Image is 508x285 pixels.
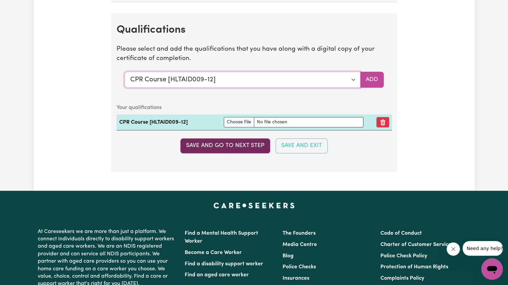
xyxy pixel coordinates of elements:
[117,114,221,130] td: CPR Course [HLTAID009-12]
[117,101,392,114] caption: Your qualifications
[283,264,316,270] a: Police Checks
[376,117,389,127] button: Remove qualification
[117,24,392,36] h2: Qualifications
[213,203,295,208] a: Careseekers home page
[4,5,40,10] span: Need any help?
[283,242,317,247] a: Media Centre
[185,250,242,255] a: Become a Care Worker
[447,242,460,256] iframe: Close message
[180,138,270,153] button: Save and go to next step
[463,241,503,256] iframe: Message from company
[117,45,392,64] p: Please select and add the qualifications that you have along with a digital copy of your certific...
[380,253,427,259] a: Police Check Policy
[185,261,263,267] a: Find a disability support worker
[283,253,294,259] a: Blog
[185,272,249,278] a: Find an aged care worker
[380,264,448,270] a: Protection of Human Rights
[360,72,384,88] button: Add selected qualification
[380,231,422,236] a: Code of Conduct
[481,258,503,280] iframe: Button to launch messaging window
[283,276,309,281] a: Insurances
[283,231,316,236] a: The Founders
[380,242,451,247] a: Charter of Customer Service
[276,138,328,153] button: Save and Exit
[185,231,258,244] a: Find a Mental Health Support Worker
[380,276,424,281] a: Complaints Policy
